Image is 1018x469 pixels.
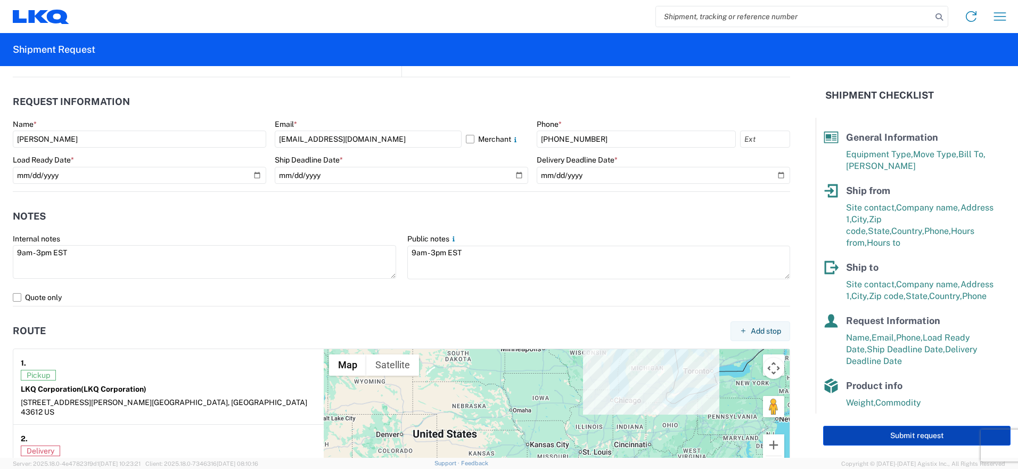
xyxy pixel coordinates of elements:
span: [DATE] 08:10:16 [217,460,258,467]
strong: 2. [21,432,28,446]
span: State, [868,226,891,236]
strong: LKQ Corporation [21,385,146,393]
button: Submit request [823,426,1011,446]
button: Toggle fullscreen view [763,354,784,376]
label: Public notes [407,234,458,244]
label: Merchant [466,131,528,148]
label: Delivery Deadline Date [537,155,618,165]
span: Copyright © [DATE]-[DATE] Agistix Inc., All Rights Reserved [841,459,1005,468]
h2: Shipment Checklist [825,89,934,102]
button: Map camera controls [763,358,784,379]
span: Equipment Type, [846,149,913,159]
a: Feedback [461,460,488,466]
span: State, [906,291,929,301]
label: Name [13,119,37,129]
span: Ship to [846,262,879,273]
span: Email, [872,333,896,343]
h2: Notes [13,211,46,222]
button: Show satellite imagery [366,354,419,376]
a: Support [434,460,461,466]
span: Country, [929,291,962,301]
span: Phone, [924,226,951,236]
span: Client: 2025.18.0-7346316 [145,460,258,467]
h2: Route [13,326,46,336]
label: Load Ready Date [13,155,74,165]
span: [DATE] 10:23:21 [99,460,141,467]
button: Add stop [730,321,790,341]
span: Site contact, [846,279,896,289]
label: Internal notes [13,234,60,244]
span: (LKQ Corporation) [81,385,146,393]
span: Ship from [846,185,890,196]
label: Quote only [13,289,790,306]
label: Email [275,119,297,129]
span: Phone, [896,333,923,343]
span: Weight, [846,398,875,408]
span: [PERSON_NAME] [846,161,916,171]
span: Request Information [846,315,940,326]
span: Commodity [875,398,921,408]
span: Pickup [21,370,56,381]
span: Site contact, [846,203,896,213]
span: General Information [846,132,938,143]
span: Move Type, [913,149,958,159]
strong: 1. [21,357,26,370]
button: Drag Pegman onto the map to open Street View [763,396,784,417]
span: Zip code, [869,291,906,301]
label: Phone [537,119,562,129]
span: [STREET_ADDRESS][PERSON_NAME] [21,398,152,407]
input: Ext [740,131,790,148]
span: City, [851,291,869,301]
span: Company name, [896,203,960,213]
button: Show street map [329,354,366,376]
label: Ship Deadline Date [275,155,343,165]
h2: Shipment Request [13,43,95,56]
span: Phone [962,291,987,301]
span: Name, [846,333,872,343]
span: Company name, [896,279,960,289]
button: Zoom in [763,434,784,456]
span: Product info [846,380,902,391]
span: Ship Deadline Date, [867,344,945,354]
h2: Request Information [13,96,130,107]
span: Server: 2025.18.0-4e47823f9d1 [13,460,141,467]
span: Country, [891,226,924,236]
span: Bill To, [958,149,986,159]
input: Shipment, tracking or reference number [656,6,932,27]
span: City, [851,214,869,224]
span: [GEOGRAPHIC_DATA], [GEOGRAPHIC_DATA] 43612 US [21,398,307,416]
span: Add stop [751,326,781,336]
span: Hours to [867,238,900,248]
span: Delivery [21,446,60,456]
